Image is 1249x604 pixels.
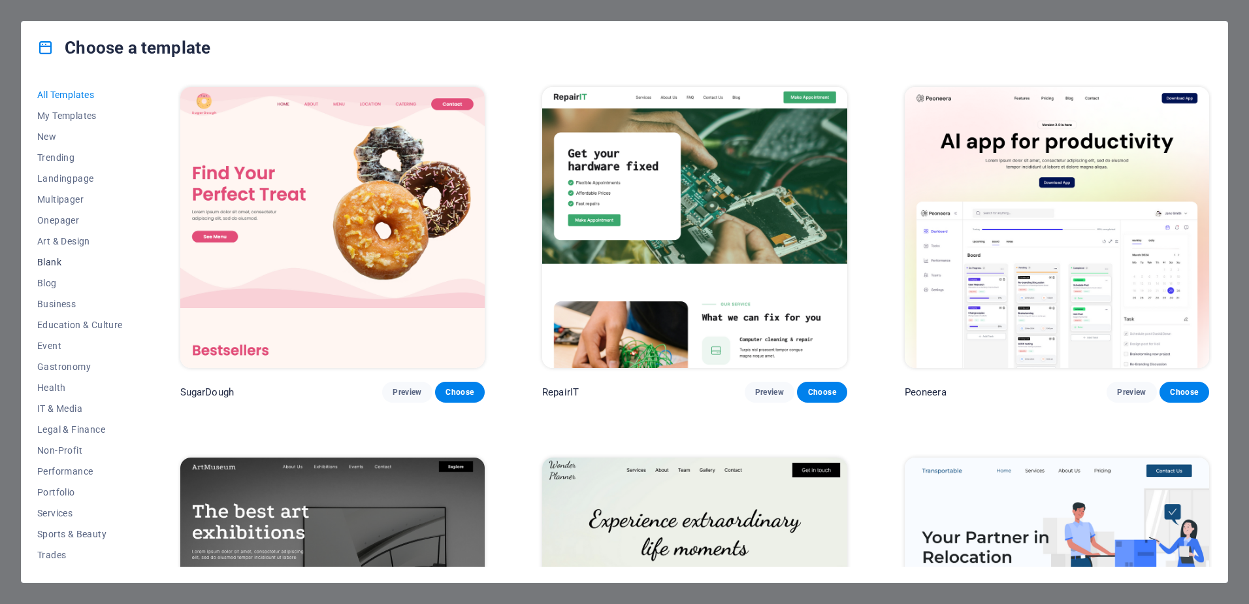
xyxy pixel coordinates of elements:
button: Legal & Finance [37,419,123,440]
span: Blog [37,278,123,288]
span: New [37,131,123,142]
button: Blank [37,252,123,273]
button: New [37,126,123,147]
span: Choose [1170,387,1199,397]
span: Multipager [37,194,123,205]
button: Performance [37,461,123,482]
button: Blog [37,273,123,294]
span: Onepager [37,215,123,226]
button: Travel [37,565,123,586]
button: My Templates [37,105,123,126]
span: All Templates [37,90,123,100]
img: SugarDough [180,87,485,368]
span: Performance [37,466,123,477]
span: Services [37,508,123,518]
span: Gastronomy [37,361,123,372]
p: SugarDough [180,386,234,399]
button: Services [37,503,123,524]
span: Event [37,341,123,351]
span: Portfolio [37,487,123,497]
button: IT & Media [37,398,123,419]
button: Multipager [37,189,123,210]
button: Trades [37,545,123,565]
button: Business [37,294,123,314]
button: All Templates [37,84,123,105]
button: Choose [1160,382,1209,403]
button: Portfolio [37,482,123,503]
img: RepairIT [542,87,847,368]
span: Trades [37,550,123,560]
span: Art & Design [37,236,123,246]
span: Blank [37,257,123,267]
button: Education & Culture [37,314,123,335]
h4: Choose a template [37,37,210,58]
button: Preview [1107,382,1156,403]
img: Peoneera [905,87,1209,368]
button: Sports & Beauty [37,524,123,545]
button: Event [37,335,123,356]
span: Preview [755,387,784,397]
span: Preview [393,387,421,397]
button: Trending [37,147,123,168]
span: Education & Culture [37,320,123,330]
button: Non-Profit [37,440,123,461]
span: Choose [446,387,474,397]
span: IT & Media [37,403,123,414]
button: Onepager [37,210,123,231]
span: Business [37,299,123,309]
span: Landingpage [37,173,123,184]
button: Preview [382,382,432,403]
span: Preview [1117,387,1146,397]
span: Non-Profit [37,445,123,456]
button: Landingpage [37,168,123,189]
span: Sports & Beauty [37,529,123,539]
button: Preview [745,382,794,403]
button: Gastronomy [37,356,123,377]
button: Choose [435,382,485,403]
span: My Templates [37,110,123,121]
button: Choose [797,382,847,403]
p: Peoneera [905,386,947,399]
button: Art & Design [37,231,123,252]
span: Trending [37,152,123,163]
span: Legal & Finance [37,424,123,435]
p: RepairIT [542,386,579,399]
button: Health [37,377,123,398]
span: Choose [807,387,836,397]
span: Health [37,382,123,393]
